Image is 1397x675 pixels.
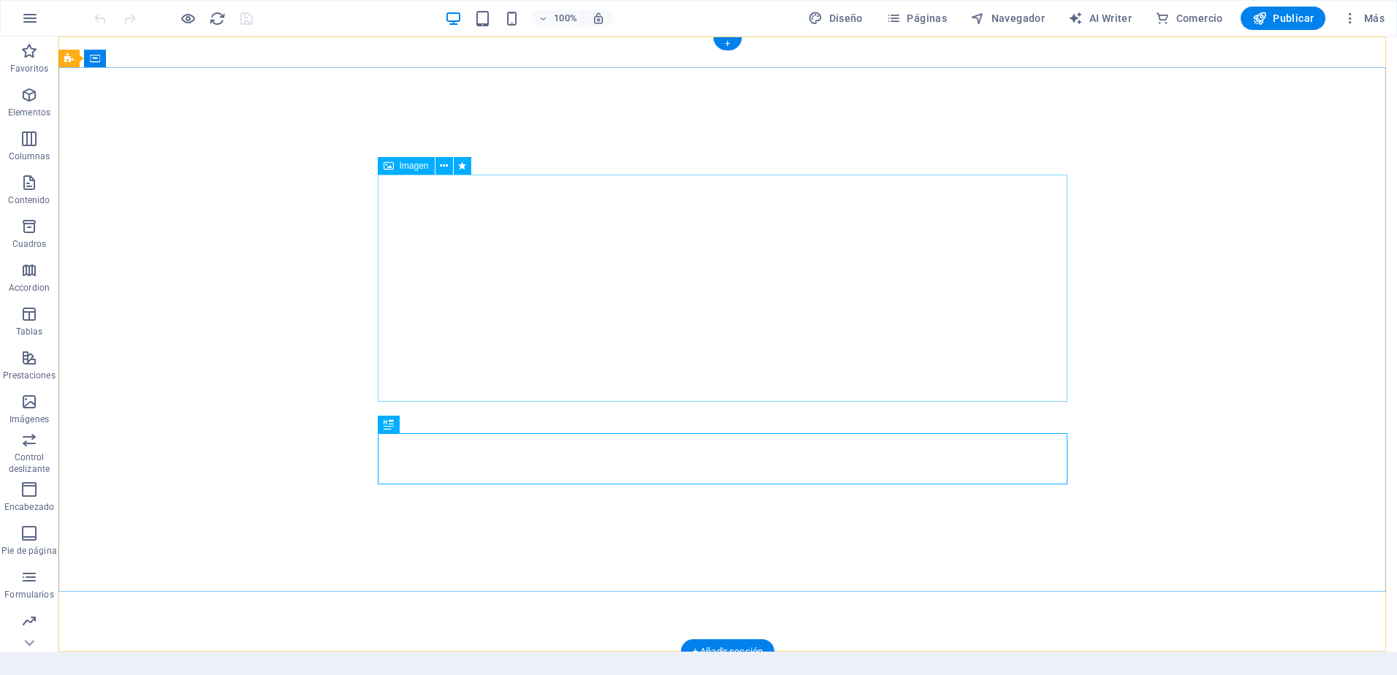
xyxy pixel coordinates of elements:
[808,11,863,26] span: Diseño
[8,107,50,118] p: Elementos
[886,11,947,26] span: Páginas
[9,633,49,644] p: Marketing
[1062,7,1138,30] button: AI Writer
[16,326,43,337] p: Tablas
[4,501,54,513] p: Encabezado
[1343,11,1385,26] span: Más
[681,639,774,664] div: + Añadir sección
[1241,7,1326,30] button: Publicar
[208,9,226,27] button: reload
[10,63,48,75] p: Favoritos
[1149,7,1229,30] button: Comercio
[12,238,47,250] p: Cuadros
[4,589,53,600] p: Formularios
[1155,11,1223,26] span: Comercio
[802,7,869,30] button: Diseño
[554,9,577,27] h6: 100%
[880,7,953,30] button: Páginas
[964,7,1051,30] button: Navegador
[8,194,50,206] p: Contenido
[1068,11,1132,26] span: AI Writer
[9,413,49,425] p: Imágenes
[1252,11,1314,26] span: Publicar
[9,282,50,294] p: Accordion
[9,150,50,162] p: Columnas
[802,7,869,30] div: Diseño (Ctrl+Alt+Y)
[970,11,1045,26] span: Navegador
[1337,7,1390,30] button: Más
[400,161,429,170] span: Imagen
[532,9,584,27] button: 100%
[1,545,56,557] p: Pie de página
[179,9,197,27] button: Haz clic para salir del modo de previsualización y seguir editando
[209,10,226,27] i: Volver a cargar página
[713,37,742,50] div: +
[3,370,55,381] p: Prestaciones
[592,12,605,25] i: Al redimensionar, ajustar el nivel de zoom automáticamente para ajustarse al dispositivo elegido.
